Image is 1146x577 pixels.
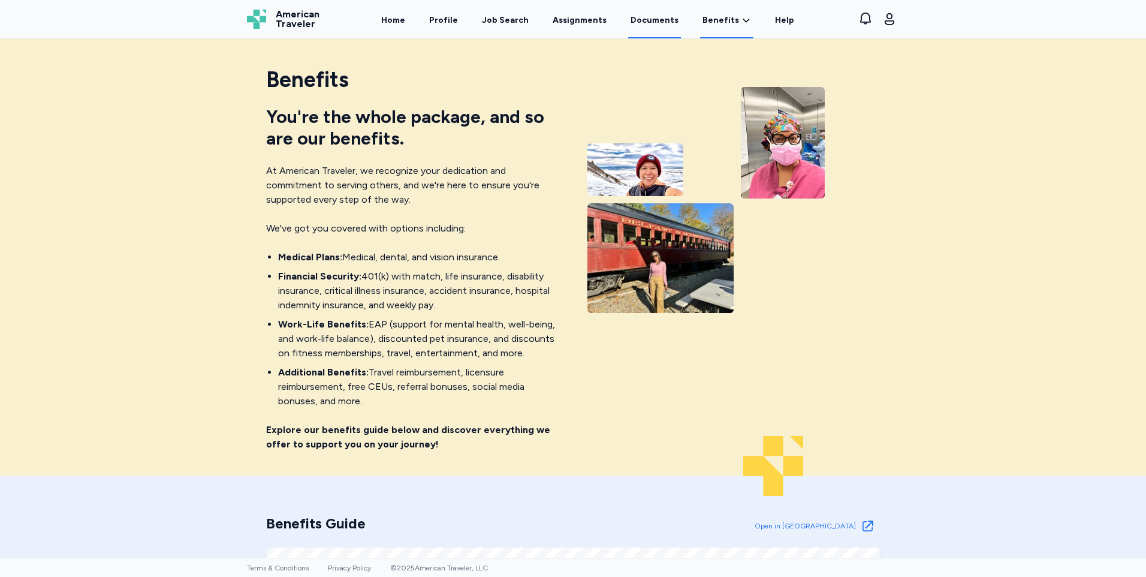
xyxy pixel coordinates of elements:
li: Travel reimbursement, licensure reimbursement, free CEUs, referral bonuses, social media bonuses,... [278,365,559,408]
span: Financial Security: [278,271,361,282]
li: Medical, dental, and vision insurance. [278,250,559,265]
span: Open in [GEOGRAPHIC_DATA] [755,521,856,531]
img: Traveler in the pacific northwest [587,143,683,197]
p: At American Traveler, we recognize your dedication and commitment to serving others, and we're he... [266,164,559,207]
img: Logo [247,10,266,29]
span: Work-Life Benefits: [278,318,369,330]
li: EAP (support for mental health, well-being, and work-life balance), discounted pet insurance, and... [278,317,559,360]
span: Additional Benefits: [278,366,369,378]
a: Benefits [702,14,751,26]
div: You're the whole package, and so are our benefits. [266,106,559,149]
div: Job Search [482,14,529,26]
p: Explore our benefits guide below and discover everything we offer to support you on your journey! [266,423,559,452]
a: Documents [628,1,681,38]
span: © 2025 American Traveler, LLC [390,564,488,572]
a: Open in [GEOGRAPHIC_DATA] [745,514,880,538]
li: 401(k) with match, life insurance, disability insurance, critical illness insurance, accident ins... [278,269,559,312]
span: Benefits [702,14,739,26]
img: Traveler ready for a day of adventure [741,87,825,199]
h2: Benefits Guide [266,514,366,538]
h2: Benefits [266,68,559,92]
span: American Traveler [276,10,319,29]
p: We've got you covered with options including: [266,221,559,236]
a: Terms & Conditions [247,564,309,572]
a: Privacy Policy [328,564,371,572]
img: Traveler enjoying a sunny day in Maine [587,203,734,313]
span: Medical Plans: [278,251,342,263]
